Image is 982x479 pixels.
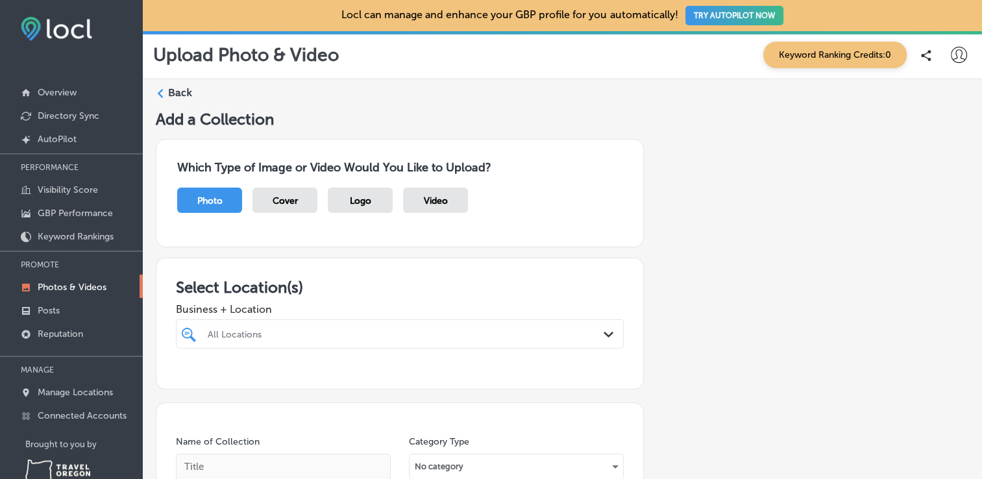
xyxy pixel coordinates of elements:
[176,436,260,447] label: Name of Collection
[410,456,623,477] div: No category
[21,17,92,41] img: fda3e92497d09a02dc62c9cd864e3231.png
[176,278,624,297] h3: Select Location(s)
[197,195,223,206] span: Photo
[350,195,371,206] span: Logo
[208,328,605,339] div: All Locations
[153,44,339,66] p: Upload Photo & Video
[685,6,783,25] button: TRY AUTOPILOT NOW
[38,231,114,242] p: Keyword Rankings
[38,410,127,421] p: Connected Accounts
[38,208,113,219] p: GBP Performance
[177,160,622,175] h3: Which Type of Image or Video Would You Like to Upload?
[168,86,192,100] label: Back
[156,110,969,129] h5: Add a Collection
[38,184,98,195] p: Visibility Score
[38,328,83,339] p: Reputation
[763,42,907,68] span: Keyword Ranking Credits: 0
[273,195,298,206] span: Cover
[25,439,143,449] p: Brought to you by
[176,303,624,315] span: Business + Location
[38,387,113,398] p: Manage Locations
[424,195,448,206] span: Video
[38,282,106,293] p: Photos & Videos
[38,305,60,316] p: Posts
[38,134,77,145] p: AutoPilot
[38,110,99,121] p: Directory Sync
[409,436,469,447] label: Category Type
[38,87,77,98] p: Overview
